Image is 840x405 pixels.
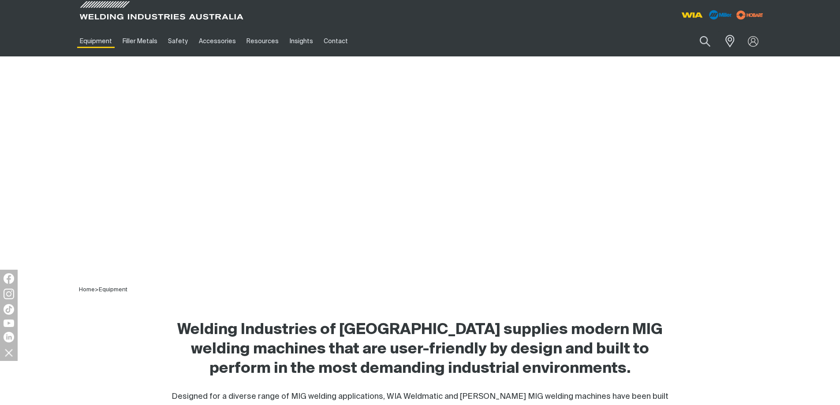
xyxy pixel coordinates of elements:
[4,273,14,284] img: Facebook
[284,26,318,56] a: Insights
[4,332,14,342] img: LinkedIn
[75,26,117,56] a: Equipment
[79,287,95,293] a: Home
[163,26,193,56] a: Safety
[1,345,16,360] img: hide socials
[4,320,14,327] img: YouTube
[690,31,720,52] button: Search products
[4,304,14,315] img: TikTok
[172,320,669,379] h2: Welding Industries of [GEOGRAPHIC_DATA] supplies modern MIG welding machines that are user-friend...
[734,8,766,22] img: miller
[194,26,241,56] a: Accessories
[351,235,489,264] h1: MIG Welders
[95,287,99,293] span: >
[75,26,593,56] nav: Main
[241,26,284,56] a: Resources
[117,26,163,56] a: Filler Metals
[318,26,353,56] a: Contact
[4,289,14,299] img: Instagram
[99,287,127,293] a: Equipment
[679,31,720,52] input: Product name or item number...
